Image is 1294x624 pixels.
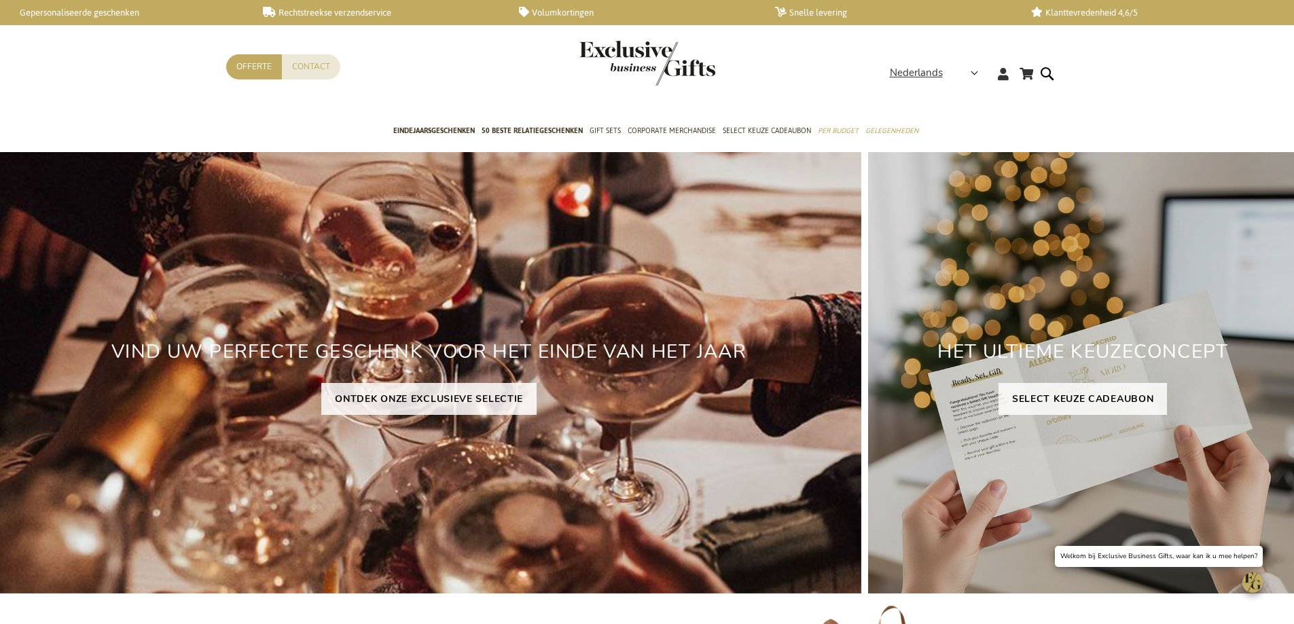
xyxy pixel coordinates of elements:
a: Contact [282,54,340,79]
a: Offerte [226,54,282,79]
span: Per Budget [818,124,859,138]
a: Klanttevredenheid 4,6/5 [1031,7,1265,18]
a: Volumkortingen [519,7,753,18]
span: Corporate Merchandise [628,124,716,138]
a: SELECT KEUZE CADEAUBON [999,383,1167,415]
a: store logo [579,41,647,86]
a: Rechtstreekse verzendservice [263,7,497,18]
div: Nederlands [890,65,987,81]
a: Gepersonaliseerde geschenken [7,7,241,18]
span: Gift Sets [590,124,621,138]
span: 50 beste relatiegeschenken [482,124,583,138]
a: ONTDEK ONZE EXCLUSIEVE SELECTIE [321,383,537,415]
img: Exclusive Business gifts logo [579,41,715,86]
span: Eindejaarsgeschenken [393,124,475,138]
span: Gelegenheden [865,124,918,138]
span: Select Keuze Cadeaubon [723,124,811,138]
a: Snelle levering [775,7,1009,18]
span: Nederlands [890,65,943,81]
